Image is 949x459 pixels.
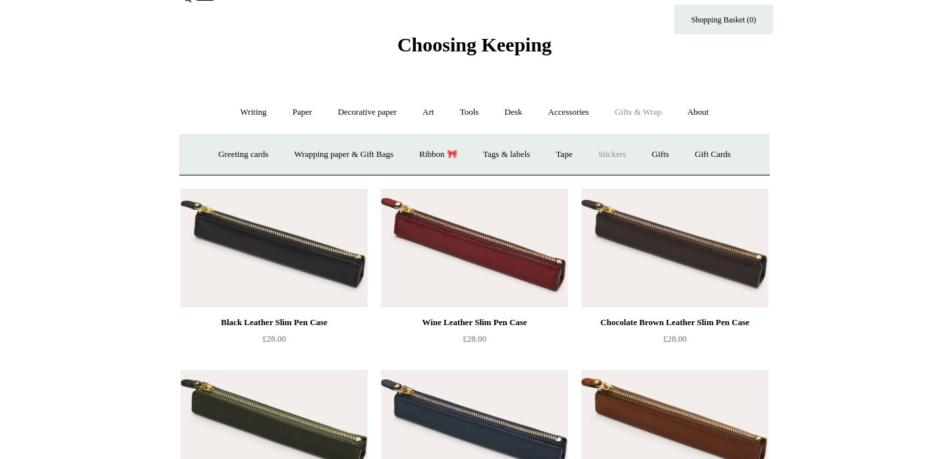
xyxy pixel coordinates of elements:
[181,189,368,307] img: Black Leather Slim Pen Case
[229,95,279,130] a: Writing
[603,95,674,130] a: Gifts & Wrap
[407,137,469,172] a: Ribbon 🎀
[536,95,601,130] a: Accessories
[384,315,565,330] div: Wine Leather Slim Pen Case
[663,334,687,344] span: £28.00
[581,189,768,307] img: Chocolate Brown Leather Slim Pen Case
[206,137,280,172] a: Greeting cards
[448,95,491,130] a: Tools
[181,189,368,307] a: Black Leather Slim Pen Case Black Leather Slim Pen Case
[281,95,324,130] a: Paper
[683,137,743,172] a: Gift Cards
[262,334,286,344] span: £28.00
[411,95,446,130] a: Art
[397,34,552,55] span: Choosing Keeping
[283,137,405,172] a: Wrapping paper & Gift Bags
[326,95,409,130] a: Decorative paper
[640,137,681,172] a: Gifts
[184,315,364,330] div: Black Leather Slim Pen Case
[471,137,542,172] a: Tags & labels
[181,315,368,369] a: Black Leather Slim Pen Case £28.00
[381,315,568,369] a: Wine Leather Slim Pen Case £28.00
[581,315,768,369] a: Chocolate Brown Leather Slim Pen Case £28.00
[381,189,568,307] img: Wine Leather Slim Pen Case
[587,137,638,172] a: Stickers
[493,95,534,130] a: Desk
[674,5,773,34] a: Shopping Basket (0)
[463,334,486,344] span: £28.00
[676,95,721,130] a: About
[381,189,568,307] a: Wine Leather Slim Pen Case Wine Leather Slim Pen Case
[544,137,585,172] a: Tape
[581,189,768,307] a: Chocolate Brown Leather Slim Pen Case Chocolate Brown Leather Slim Pen Case
[397,44,552,53] a: Choosing Keeping
[585,315,765,330] div: Chocolate Brown Leather Slim Pen Case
